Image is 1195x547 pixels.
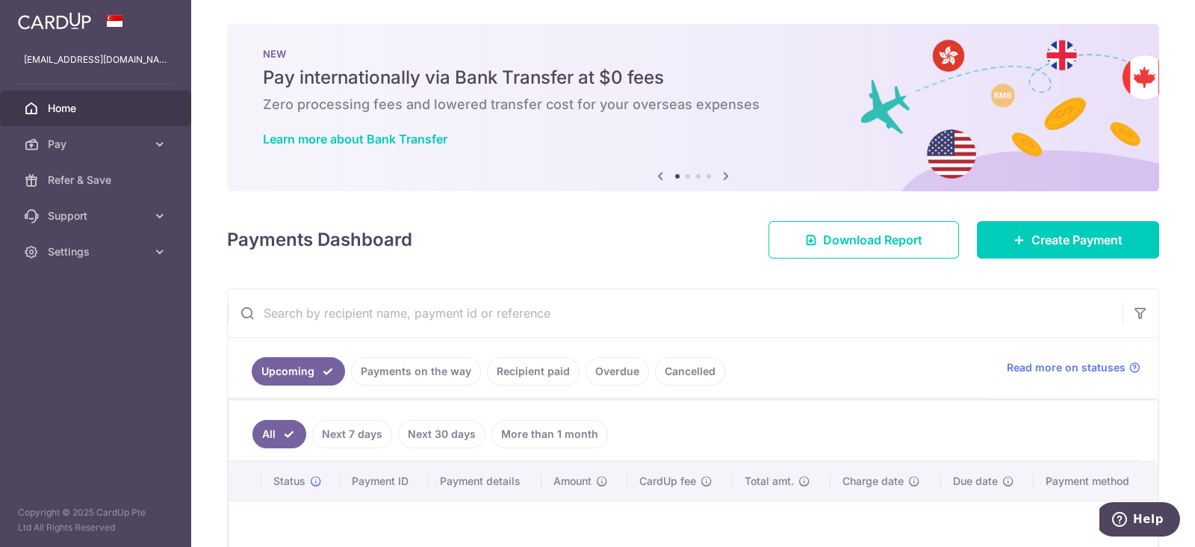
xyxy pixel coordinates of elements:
span: Pay [48,137,146,152]
h5: Pay internationally via Bank Transfer at $0 fees [263,66,1123,90]
span: Refer & Save [48,173,146,188]
input: Search by recipient name, payment id or reference [228,289,1123,337]
p: NEW [263,48,1123,60]
span: Home [48,101,146,116]
a: Upcoming [252,357,345,386]
span: CardUp fee [639,474,696,489]
a: More than 1 month [491,420,608,448]
img: Bank transfer banner [227,24,1159,191]
a: Recipient paid [487,357,580,386]
p: [EMAIL_ADDRESS][DOMAIN_NAME] [24,52,167,67]
span: Read more on statuses [1007,360,1126,375]
span: Create Payment [1031,231,1123,249]
a: Learn more about Bank Transfer [263,132,447,146]
span: Charge date [842,474,904,489]
span: Settings [48,244,146,259]
th: Payment details [428,462,542,501]
span: Due date [953,474,998,489]
h6: Zero processing fees and lowered transfer cost for your overseas expenses [263,96,1123,114]
a: All [252,420,306,448]
a: Next 7 days [312,420,392,448]
a: Download Report [769,221,959,259]
a: Create Payment [977,221,1159,259]
a: Next 30 days [398,420,485,448]
a: Read more on statuses [1007,360,1140,375]
span: Support [48,208,146,223]
iframe: Opens a widget where you can find more information [1099,502,1180,540]
span: Status [273,474,305,489]
span: Download Report [823,231,922,249]
a: Payments on the way [351,357,481,386]
span: Amount [553,474,592,489]
a: Cancelled [655,357,725,386]
a: Overdue [586,357,649,386]
th: Payment ID [340,462,428,501]
th: Payment method [1034,462,1158,501]
span: Total amt. [745,474,794,489]
img: CardUp [18,12,91,30]
h4: Payments Dashboard [227,226,412,253]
